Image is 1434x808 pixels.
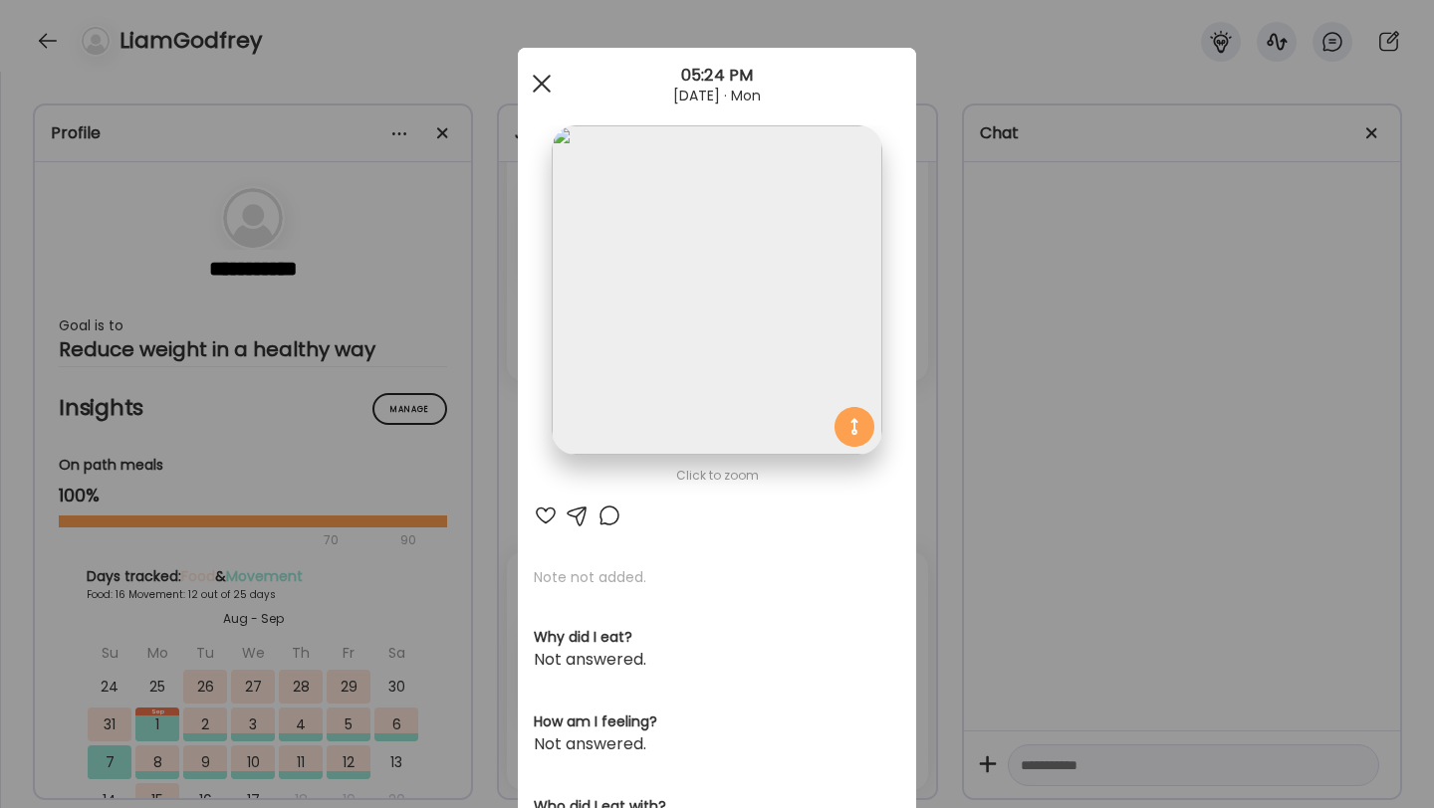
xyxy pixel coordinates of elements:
[534,648,900,672] div: Not answered.
[552,125,881,455] img: images%2FUAwOHZjgBffkJIGblYu5HPnSMUM2%2FyuG3TTSFeSJyGssW8o6O%2FKcbThBjMaMOovp3V3QXN_1080
[534,732,900,756] div: Not answered.
[534,711,900,732] h3: How am I feeling?
[534,464,900,488] div: Click to zoom
[518,64,916,88] div: 05:24 PM
[534,627,900,648] h3: Why did I eat?
[518,88,916,103] div: [DATE] · Mon
[534,567,900,587] p: Note not added.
